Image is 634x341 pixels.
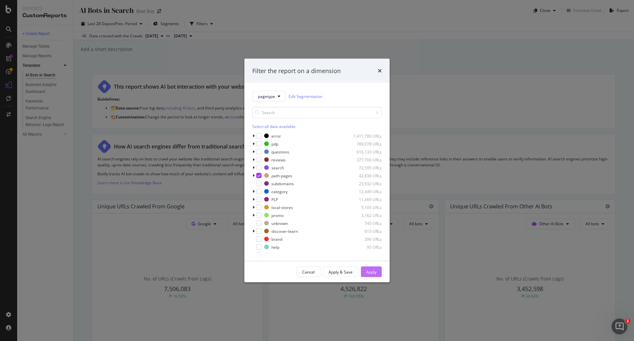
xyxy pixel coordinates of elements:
[271,157,286,162] div: reviews
[366,269,376,275] div: Apply
[271,181,294,186] div: subdomains
[349,196,382,202] div: 11,469 URLs
[349,244,382,250] div: 95 URLs
[349,149,382,154] div: 616,133 URLs
[349,133,382,139] div: 1,411,700 URLs
[258,93,275,99] span: pagetype
[252,124,382,129] div: Select all data available
[252,66,341,75] div: Filter the report on a dimension
[302,269,315,275] div: Cancel
[625,319,630,324] span: 1
[271,244,279,250] div: help
[349,212,382,218] div: 3,162 URLs
[252,107,382,118] input: Search
[271,165,284,170] div: search
[349,236,382,242] div: 396 URLs
[378,66,382,75] div: times
[271,228,298,234] div: discover-learn
[271,204,293,210] div: local-stores
[349,157,382,162] div: 377,706 URLs
[271,141,278,147] div: pdp
[289,93,322,100] a: Edit Segmentation
[349,220,382,226] div: 745 URLs
[271,236,282,242] div: brand
[252,91,286,102] button: pagetype
[349,189,382,194] div: 12,449 URLs
[323,267,358,277] button: Apply & Save
[329,269,353,275] div: Apply & Save
[349,141,382,147] div: 789,978 URLs
[271,220,288,226] div: unknown
[349,204,382,210] div: 5,105 URLs
[271,189,288,194] div: category
[349,173,382,178] div: 42,836 URLs
[349,228,382,234] div: 615 URLs
[361,267,382,277] button: Apply
[349,165,382,170] div: 72,595 URLs
[612,319,627,334] iframe: Intercom live chat
[271,149,289,154] div: questions
[271,133,281,139] div: error
[271,196,278,202] div: PLP
[271,252,286,258] div: account
[297,267,320,277] button: Cancel
[349,181,382,186] div: 23,932 URLs
[271,212,284,218] div: promo
[271,173,292,178] div: path-pages
[349,252,382,258] div: 76 URLs
[244,59,390,282] div: modal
